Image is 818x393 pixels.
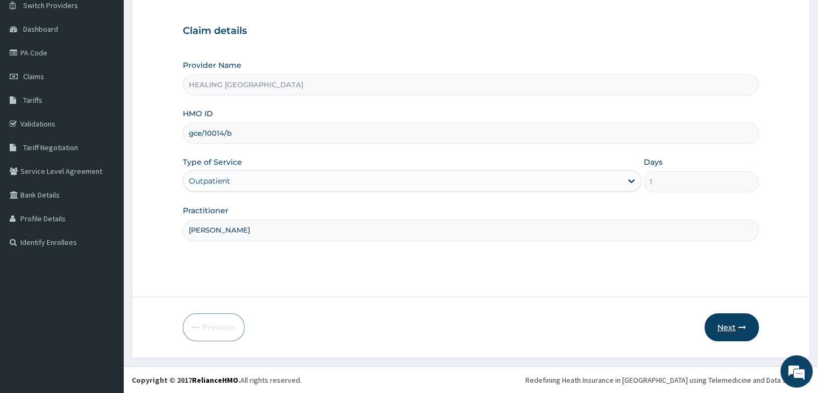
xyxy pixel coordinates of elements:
[23,72,44,81] span: Claims
[183,25,758,37] h3: Claim details
[644,157,663,167] label: Days
[23,1,78,10] span: Switch Providers
[183,60,241,71] label: Provider Name
[56,60,181,74] div: Chat with us now
[183,108,213,119] label: HMO ID
[705,313,759,341] button: Next
[192,375,238,385] a: RelianceHMO
[176,5,202,31] div: Minimize live chat window
[183,157,242,167] label: Type of Service
[183,220,758,241] input: Enter Name
[189,176,230,186] div: Outpatient
[62,124,148,233] span: We're online!
[23,24,58,34] span: Dashboard
[23,143,78,152] span: Tariff Negotiation
[183,205,229,216] label: Practitioner
[525,375,810,385] div: Redefining Heath Insurance in [GEOGRAPHIC_DATA] using Telemedicine and Data Science!
[132,375,240,385] strong: Copyright © 2017 .
[183,313,245,341] button: Previous
[183,123,758,144] input: Enter HMO ID
[23,95,42,105] span: Tariffs
[20,54,44,81] img: d_794563401_company_1708531726252_794563401
[5,271,205,309] textarea: Type your message and hit 'Enter'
